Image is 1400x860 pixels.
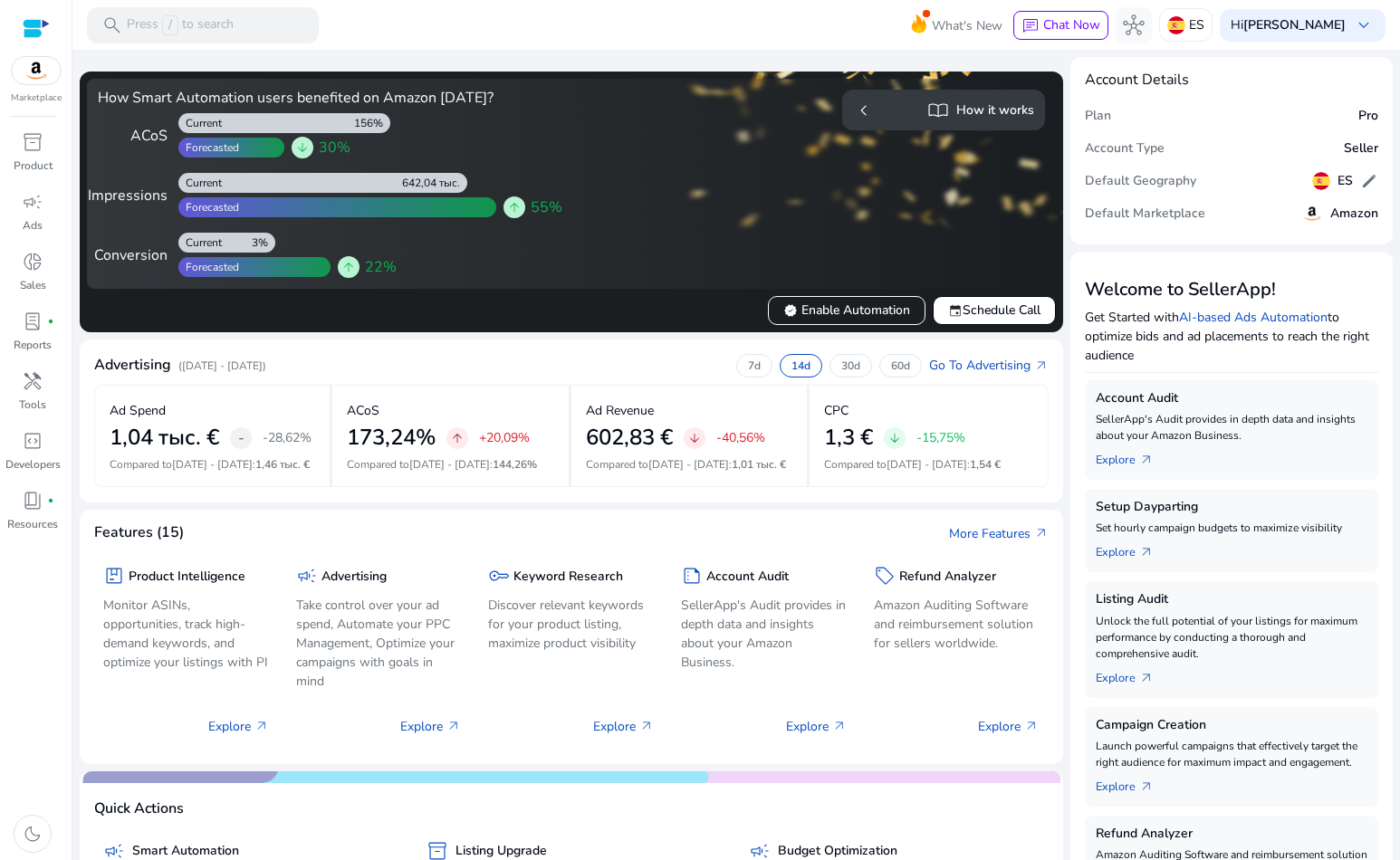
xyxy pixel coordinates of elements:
[956,103,1034,119] h5: How it works
[22,430,43,452] span: code_blocks
[409,457,490,472] span: [DATE] - [DATE]
[978,717,1039,736] p: Explore
[916,428,965,447] p: -15,75%
[129,569,245,585] h5: Product Intelligence
[1096,662,1168,687] a: Explorearrow_outward
[1096,592,1368,607] h5: Listing Audit
[1085,279,1379,301] h3: Welcome to SellerApp!
[22,370,43,392] span: handyman
[22,823,43,845] span: dark_mode
[1096,718,1368,733] h5: Campaign Creation
[832,719,847,733] span: arrow_outward
[891,358,910,373] p: 60d
[1096,444,1168,469] a: Explorearrow_outward
[14,337,52,353] p: Reports
[687,431,702,445] span: arrow_downward
[1139,671,1154,685] span: arrow_outward
[1085,206,1205,222] h5: Default Marketplace
[22,490,43,511] span: book_4
[1301,203,1323,225] img: amazon.svg
[7,516,58,532] p: Resources
[1096,770,1168,796] a: Explorearrow_outward
[1024,719,1039,733] span: arrow_outward
[948,301,1040,320] span: Schedule Call
[255,457,310,472] span: 1,46 тыс. €
[949,524,1049,543] a: More Featuresarrow_outward
[586,456,792,473] p: Compared to :
[132,844,239,859] h5: Smart Automation
[402,176,467,190] div: 642,04 тыс.
[586,401,654,420] p: Ad Revenue
[1167,16,1185,34] img: es.svg
[586,425,673,451] h2: 602,83 €
[1096,520,1368,536] p: Set hourly campaign budgets to maximize visibility
[22,191,43,213] span: campaign
[5,456,61,473] p: Developers
[178,140,239,155] div: Forecasted
[127,15,234,35] p: Press to search
[1231,19,1346,32] p: Hi
[1021,17,1040,35] span: chat
[1179,309,1328,326] a: AI-based Ads Automation
[887,431,902,445] span: arrow_downward
[47,497,54,504] span: fiber_manual_record
[341,260,356,274] span: arrow_upward
[347,425,436,451] h2: 173,24%
[531,196,562,218] span: 55%
[681,596,847,672] p: SellerApp's Audit provides in depth data and insights about your Amazon Business.
[98,125,168,147] div: ACoS
[1139,779,1154,794] span: arrow_outward
[1085,141,1165,157] h5: Account Type
[927,100,949,121] span: import_contacts
[450,431,465,445] span: arrow_upward
[178,116,222,130] div: Current
[1139,545,1154,559] span: arrow_outward
[639,719,654,733] span: arrow_outward
[1338,174,1353,189] h5: ES
[1043,16,1100,33] span: Chat Now
[1189,9,1204,41] p: ES
[94,800,184,817] h4: Quick Actions
[238,427,245,449] span: -
[162,15,178,35] span: /
[1013,11,1108,40] button: chatChat Now
[1085,308,1379,365] p: Get Started with to optimize bids and ad placements to reach the right audience
[513,569,623,585] h5: Keyword Research
[455,844,547,859] h5: Listing Upgrade
[791,358,810,373] p: 14d
[824,456,1032,473] p: Compared to :
[1096,738,1368,770] p: Launch powerful campaigns that effectively target the right audience for maximum impact and engag...
[295,140,310,155] span: arrow_downward
[732,457,786,472] span: 1,01 тыс. €
[103,565,125,587] span: package
[365,256,397,278] span: 22%
[488,596,654,653] p: Discover relevant keywords for your product listing, maximize product visibility
[933,296,1056,325] button: eventSchedule Call
[98,90,564,107] h4: How Smart Automation users benefited on Amazon [DATE]?
[47,318,54,325] span: fiber_manual_record
[887,457,967,472] span: [DATE] - [DATE]
[1096,536,1168,561] a: Explorearrow_outward
[319,137,350,158] span: 30%
[172,457,253,472] span: [DATE] - [DATE]
[101,14,123,36] span: search
[1344,141,1378,157] h5: Seller
[932,10,1002,42] span: What's New
[254,719,269,733] span: arrow_outward
[103,596,269,672] p: Monitor ASINs, opportunities, track high-demand keywords, and optimize your listings with PI
[841,358,860,373] p: 30d
[98,244,168,266] div: Conversion
[1034,358,1049,373] span: arrow_outward
[22,131,43,153] span: inventory_2
[110,425,219,451] h2: 1,04 тыс. €
[783,303,798,318] span: verified
[824,401,849,420] p: CPC
[208,717,269,736] p: Explore
[1358,109,1378,124] h5: Pro
[824,425,873,451] h2: 1,3 €
[178,235,222,250] div: Current
[354,116,390,130] div: 156%
[1243,16,1346,33] b: [PERSON_NAME]
[1123,14,1145,36] span: hub
[11,91,62,105] p: Marketplace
